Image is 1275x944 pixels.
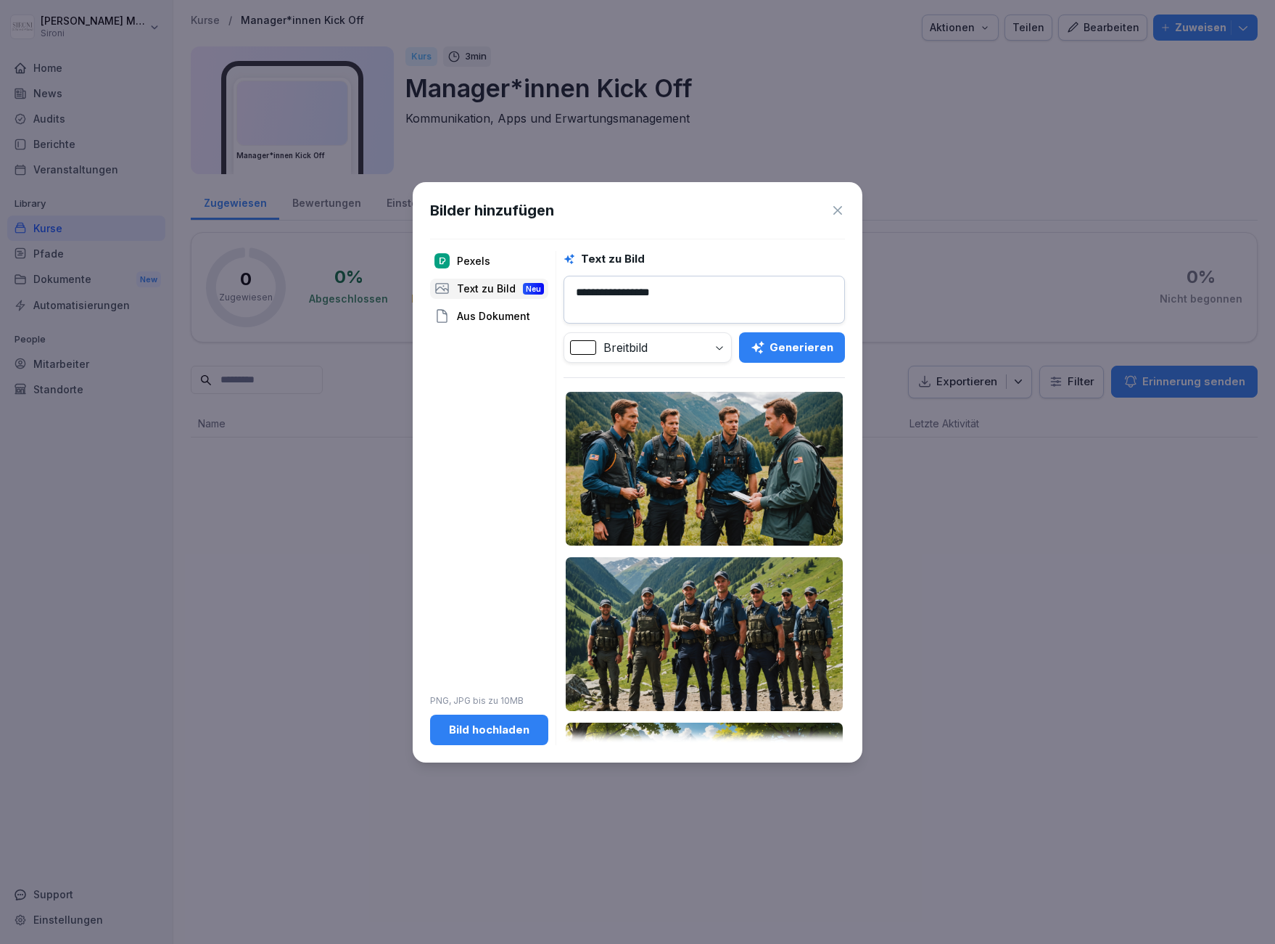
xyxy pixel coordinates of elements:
img: pexels.png [434,253,450,268]
div: Pexels [430,251,548,271]
div: Aus Dokument [430,306,548,327]
img: z93yeytv6l3iw1bieza0gjjw.jpg [566,557,843,711]
h1: Bilder hinzufügen [430,200,554,221]
div: Text zu Bild [430,279,548,299]
img: yuscbgrsoslt4xqg212wvetc.jpg [566,392,843,546]
button: Bild hochladen [430,715,548,745]
button: Generieren [739,332,845,363]
div: Generieren [751,340,833,356]
div: Bild hochladen [442,722,537,738]
p: PNG, JPG bis zu 10MB [430,694,548,707]
h1: Text zu Bild [581,251,645,268]
div: Neu [523,283,544,295]
img: llcb5esyz6imawgcahdq3qqj.jpg [566,723,843,877]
